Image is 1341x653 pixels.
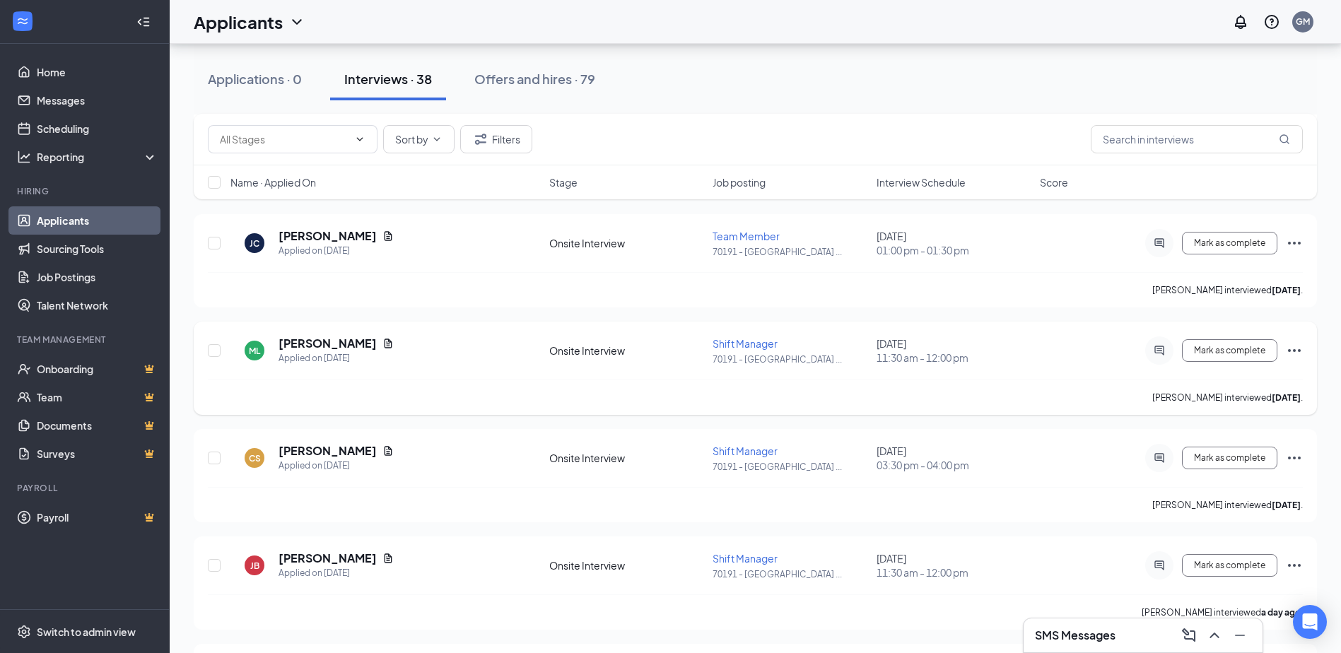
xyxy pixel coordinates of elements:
a: TeamCrown [37,383,158,411]
div: Onsite Interview [549,451,704,465]
span: Shift Manager [713,445,778,457]
div: Applied on [DATE] [279,244,394,258]
span: Team Member [713,230,780,242]
span: Job posting [713,175,766,189]
div: Offers and hires · 79 [474,70,595,88]
button: Mark as complete [1182,232,1277,254]
h5: [PERSON_NAME] [279,336,377,351]
span: Mark as complete [1194,453,1265,463]
span: 11:30 am - 12:00 pm [877,565,1031,580]
svg: Analysis [17,150,31,164]
div: Reporting [37,150,158,164]
svg: Document [382,445,394,457]
svg: Minimize [1231,627,1248,644]
svg: Ellipses [1286,342,1303,359]
div: JB [250,560,259,572]
a: Talent Network [37,291,158,319]
a: Scheduling [37,114,158,143]
b: [DATE] [1272,392,1301,403]
svg: ChevronDown [288,13,305,30]
b: [DATE] [1272,500,1301,510]
button: Filter Filters [460,125,532,153]
h5: [PERSON_NAME] [279,443,377,459]
span: Mark as complete [1194,346,1265,355]
p: 70191 - [GEOGRAPHIC_DATA] ... [713,461,867,473]
div: JC [250,237,259,249]
h1: Applicants [194,10,283,34]
b: a day ago [1261,607,1301,618]
div: Onsite Interview [549,343,704,358]
h5: [PERSON_NAME] [279,228,377,244]
a: Applicants [37,206,158,235]
svg: Ellipses [1286,557,1303,574]
svg: Document [382,338,394,349]
a: Home [37,58,158,86]
a: PayrollCrown [37,503,158,531]
button: ComposeMessage [1178,624,1200,647]
a: SurveysCrown [37,440,158,468]
a: OnboardingCrown [37,355,158,383]
svg: ActiveChat [1151,345,1168,356]
svg: Filter [472,131,489,148]
svg: Ellipses [1286,235,1303,252]
p: 70191 - [GEOGRAPHIC_DATA] ... [713,246,867,258]
span: Stage [549,175,578,189]
div: Interviews · 38 [344,70,432,88]
svg: ActiveChat [1151,560,1168,571]
button: Mark as complete [1182,447,1277,469]
div: [DATE] [877,551,1031,580]
svg: Document [382,553,394,564]
div: Applications · 0 [208,70,302,88]
span: Mark as complete [1194,238,1265,248]
div: Hiring [17,185,155,197]
button: Mark as complete [1182,554,1277,577]
button: ChevronUp [1203,624,1226,647]
span: Shift Manager [713,552,778,565]
div: Team Management [17,334,155,346]
svg: ComposeMessage [1181,627,1197,644]
div: Applied on [DATE] [279,459,394,473]
svg: ChevronDown [431,134,443,145]
p: [PERSON_NAME] interviewed . [1152,284,1303,296]
div: ML [249,345,260,357]
h3: SMS Messages [1035,628,1115,643]
a: Messages [37,86,158,114]
p: 70191 - [GEOGRAPHIC_DATA] ... [713,353,867,365]
p: [PERSON_NAME] interviewed . [1152,392,1303,404]
div: Switch to admin view [37,625,136,639]
div: Onsite Interview [549,558,704,572]
p: 70191 - [GEOGRAPHIC_DATA] ... [713,568,867,580]
svg: MagnifyingGlass [1279,134,1290,145]
svg: Document [382,230,394,242]
svg: ChevronDown [354,134,365,145]
b: [DATE] [1272,285,1301,295]
span: Mark as complete [1194,560,1265,570]
div: [DATE] [877,229,1031,257]
a: DocumentsCrown [37,411,158,440]
input: All Stages [220,131,349,147]
span: 03:30 pm - 04:00 pm [877,458,1031,472]
div: GM [1296,16,1310,28]
span: Interview Schedule [877,175,966,189]
span: 01:00 pm - 01:30 pm [877,243,1031,257]
button: Mark as complete [1182,339,1277,362]
svg: Notifications [1232,13,1249,30]
span: Score [1040,175,1068,189]
div: CS [249,452,261,464]
a: Job Postings [37,263,158,291]
div: [DATE] [877,444,1031,472]
div: [DATE] [877,336,1031,365]
div: Onsite Interview [549,236,704,250]
p: [PERSON_NAME] interviewed . [1142,606,1303,618]
svg: Collapse [136,15,151,29]
div: Payroll [17,482,155,494]
svg: ActiveChat [1151,237,1168,249]
h5: [PERSON_NAME] [279,551,377,566]
svg: Ellipses [1286,449,1303,466]
svg: ActiveChat [1151,452,1168,464]
span: Sort by [395,134,428,144]
input: Search in interviews [1091,125,1303,153]
div: Applied on [DATE] [279,566,394,580]
svg: WorkstreamLogo [16,14,30,28]
span: Shift Manager [713,337,778,350]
